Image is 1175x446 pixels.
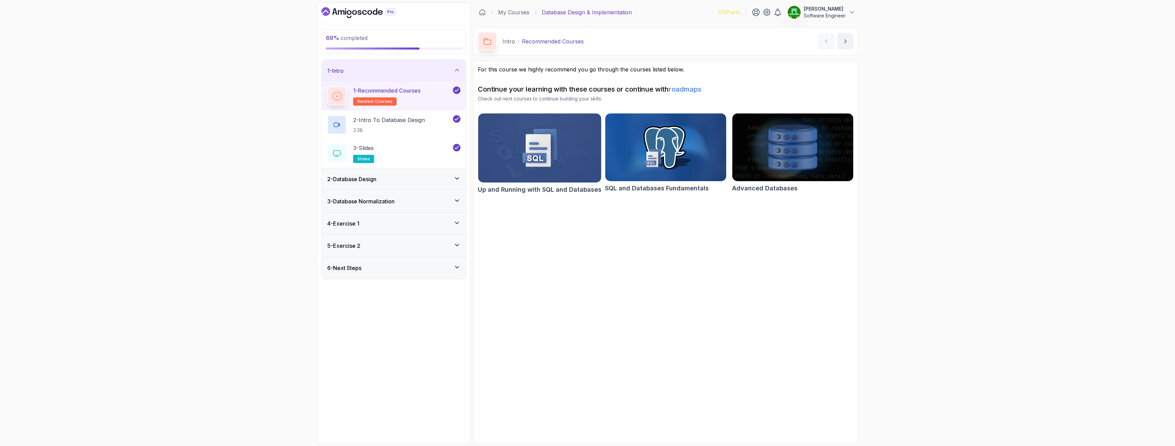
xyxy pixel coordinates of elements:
a: SQL and Databases Fundamentals cardSQL and Databases Fundamentals [605,113,727,193]
a: My Courses [498,8,529,16]
img: user profile image [788,6,801,19]
p: Recommended Courses [522,37,584,45]
h3: 4 - Exercise 1 [327,219,359,228]
span: 69 % [326,35,339,41]
p: 3 - Slides [353,144,374,152]
h2: Continue your learning with these courses or continue with [478,84,854,94]
span: related-courses [357,99,392,104]
a: roadmaps [669,85,701,93]
button: 6-Next Steps [322,257,466,279]
p: 3:38 [353,127,425,134]
button: user profile image[PERSON_NAME]Software Engineer [787,5,855,19]
h3: 5 - Exercise 2 [327,242,360,250]
button: previous content [818,33,834,50]
p: Database Design & Implementation [542,8,632,16]
button: next content [837,33,854,50]
button: 2-Database Design [322,168,466,190]
img: Up and Running with SQL and Databases card [478,113,601,183]
h3: 1 - Intro [327,67,344,75]
span: completed [326,35,368,41]
h3: 6 - Next Steps [327,264,361,272]
p: 1212 Points [718,9,741,16]
h2: Up and Running with SQL and Databases [478,185,602,194]
button: 4-Exercise 1 [322,213,466,234]
a: Advanced Databases cardAdvanced Databases [732,113,854,193]
span: slides [357,156,370,162]
p: For this course we highly recommend you go through the courses listed below. [478,65,854,73]
p: 2 - Intro To Database Design [353,116,425,124]
p: Check out next courses to continue building your skills. [478,95,854,102]
h2: Advanced Databases [732,184,798,193]
button: 1-Intro [322,60,466,82]
p: 1 - Recommended Courses [353,86,420,95]
button: 1-Recommended Coursesrelated-courses [327,86,460,106]
h3: 3 - Database Normalization [327,197,395,205]
button: 3-Slidesslides [327,144,460,163]
p: Intro [502,37,515,45]
a: Dashboard [479,9,486,16]
button: 5-Exercise 2 [322,235,466,257]
h3: 2 - Database Design [327,175,376,183]
img: Advanced Databases card [732,113,853,181]
button: 3-Database Normalization [322,190,466,212]
img: SQL and Databases Fundamentals card [605,113,726,181]
p: Software Engineer [804,12,846,19]
a: Up and Running with SQL and Databases cardUp and Running with SQL and Databases [478,113,602,194]
h2: SQL and Databases Fundamentals [605,184,709,193]
button: 2-Intro To Database Design3:38 [327,115,460,134]
p: [PERSON_NAME] [804,5,846,12]
a: Dashboard [321,7,412,18]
